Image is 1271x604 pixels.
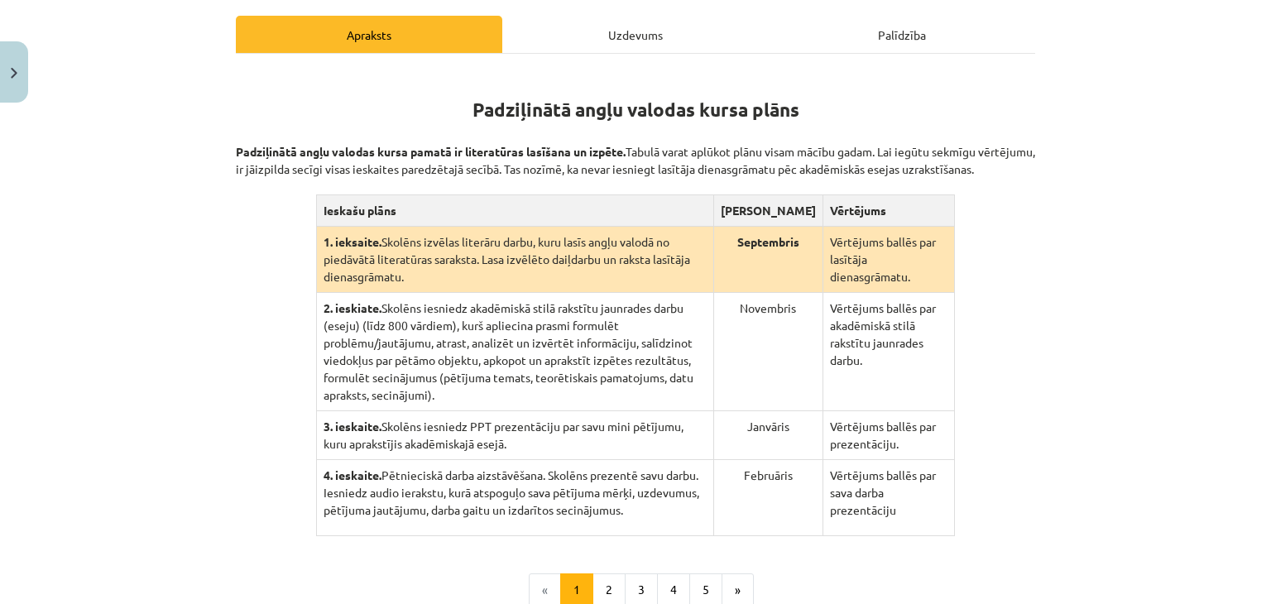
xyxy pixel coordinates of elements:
[823,227,954,293] td: Vērtējums ballēs par lasītāja dienasgrāmatu.
[236,144,626,159] strong: Padziļinātā angļu valodas kursa pamatā ir literatūras lasīšana un izpēte.
[502,16,769,53] div: Uzdevums
[324,300,381,315] strong: 2. ieskiate.
[721,467,816,484] p: Februāris
[713,195,823,227] th: [PERSON_NAME]
[823,460,954,536] td: Vērtējums ballēs par sava darba prezentāciju
[713,293,823,411] td: Novembris
[823,411,954,460] td: Vērtējums ballēs par prezentāciju.
[11,68,17,79] img: icon-close-lesson-0947bae3869378f0d4975bcd49f059093ad1ed9edebbc8119c70593378902aed.svg
[236,126,1035,178] p: Tabulā varat aplūkot plānu visam mācību gadam. Lai iegūtu sekmīgu vērtējumu, ir jāizpilda secīgi ...
[316,195,713,227] th: Ieskašu plāns
[324,234,381,249] strong: 1. ieksaite.
[236,16,502,53] div: Apraksts
[316,227,713,293] td: Skolēns izvēlas literāru darbu, kuru lasīs angļu valodā no piedāvātā literatūras saraksta. Lasa i...
[324,467,707,519] p: Pētnieciskā darba aizstāvēšana. Skolēns prezentē savu darbu. Iesniedz audio ierakstu, kurā atspog...
[316,293,713,411] td: Skolēns iesniedz akadēmiskā stilā rakstītu jaunrades darbu (eseju) (līdz 800 vārdiem), kurš aplie...
[737,234,799,249] strong: Septembris
[823,195,954,227] th: Vērtējums
[713,411,823,460] td: Janvāris
[324,467,381,482] strong: 4. ieskaite.
[316,411,713,460] td: Skolēns iesniedz PPT prezentāciju par savu mini pētījumu, kuru aprakstījis akadēmiskajā esejā.
[769,16,1035,53] div: Palīdzība
[823,293,954,411] td: Vērtējums ballēs par akadēmiskā stilā rakstītu jaunrades darbu.
[324,419,381,434] strong: 3. ieskaite.
[472,98,799,122] strong: Padziļinātā angļu valodas kursa plāns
